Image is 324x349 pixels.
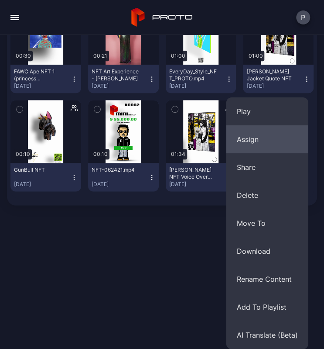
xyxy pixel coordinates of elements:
button: [PERSON_NAME] NFT Voice Over Story[DATE] [166,163,236,191]
button: Delete [226,181,308,209]
button: FAWC Ape NFT 1 (princess [PERSON_NAME])[DATE] [10,65,81,93]
div: [DATE] [246,83,303,90]
button: NFT Art Experience - [PERSON_NAME][DATE] [88,65,159,93]
button: Assign [226,125,308,153]
div: [DATE] [169,83,226,90]
div: NFT Art Experience - Paris Hilton [92,68,140,82]
button: P [296,10,310,24]
button: AI Translate (Beta) [226,321,308,349]
div: EveryDay_Style_NFT_PROTO.mp4 [169,68,217,82]
div: [DATE] [92,181,148,188]
div: GunBull NFT [14,166,62,173]
button: Share [226,153,308,181]
div: [DATE] [169,181,226,188]
button: [PERSON_NAME] Jacket Quote NFT[DATE] [243,65,314,93]
button: Rename Content [226,265,308,293]
div: NFT-062421.mp4 [92,166,140,173]
button: Download [226,237,308,265]
div: [DATE] [14,181,71,188]
div: [DATE] [92,83,148,90]
div: FAWC Ape NFT 1 (princess Emo) [14,68,62,82]
button: Move To [226,209,308,237]
button: NFT-062421.mp4[DATE] [88,163,159,191]
button: Add To Playlist [226,293,308,321]
button: Play [226,97,308,125]
div: Kobe Bryant NFT Voice Over Story [169,166,217,180]
button: EveryDay_Style_NFT_PROTO.mp4[DATE] [166,65,236,93]
button: GunBull NFT[DATE] [10,163,81,191]
div: [DATE] [14,83,71,90]
div: Kobe Bryant Jacket Quote NFT [246,68,294,82]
